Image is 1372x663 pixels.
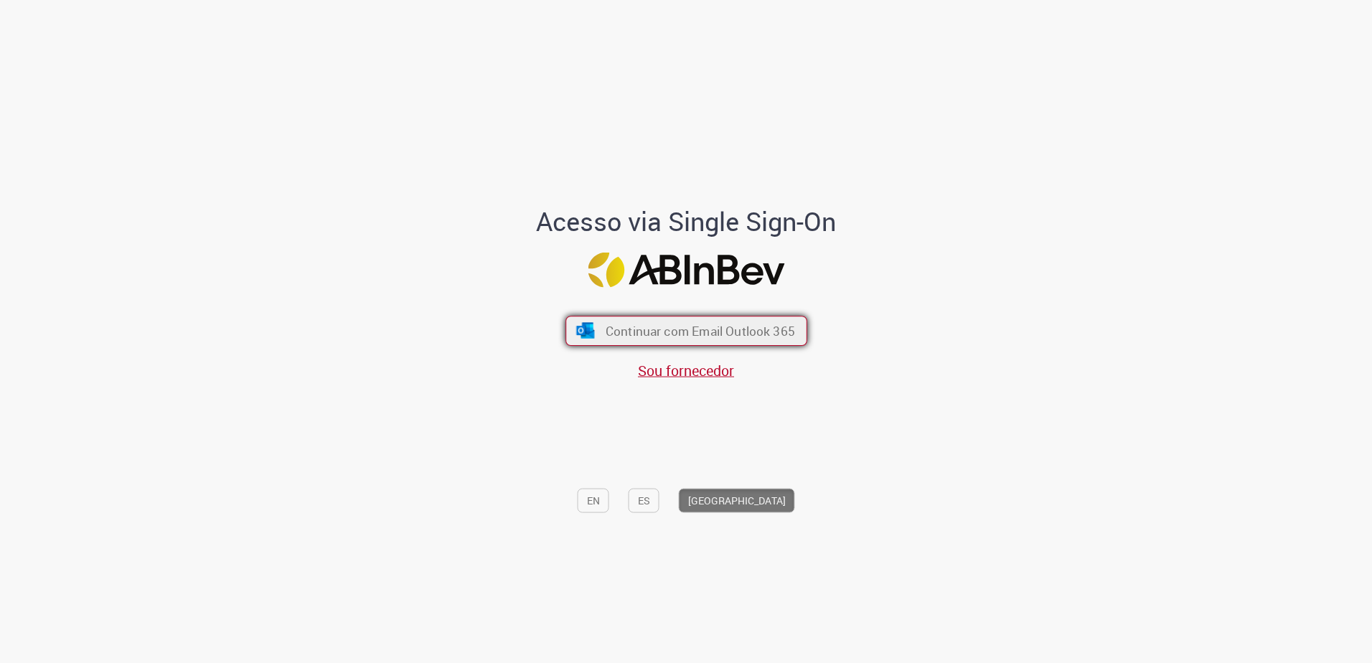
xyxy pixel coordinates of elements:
[679,488,795,512] button: [GEOGRAPHIC_DATA]
[588,253,784,288] img: Logo ABInBev
[565,316,807,346] button: ícone Azure/Microsoft 360 Continuar com Email Outlook 365
[629,488,659,512] button: ES
[605,322,794,339] span: Continuar com Email Outlook 365
[575,323,596,339] img: ícone Azure/Microsoft 360
[578,488,609,512] button: EN
[638,361,734,380] a: Sou fornecedor
[487,207,885,235] h1: Acesso via Single Sign-On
